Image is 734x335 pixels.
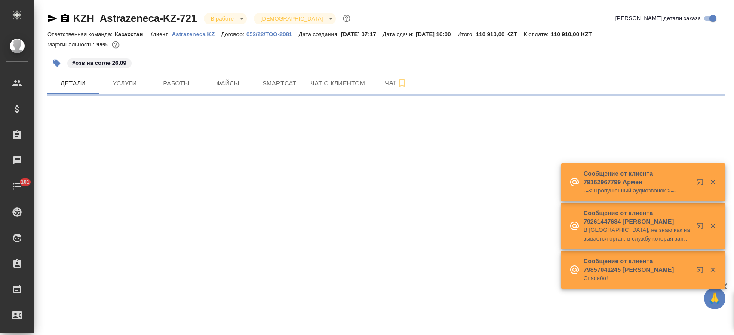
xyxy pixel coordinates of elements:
p: 110 910,00 KZT [551,31,599,37]
p: Ответственная команда: [47,31,115,37]
p: [DATE] 07:17 [341,31,383,37]
span: Чат [375,78,417,88]
p: Договор: [221,31,246,37]
button: [DEMOGRAPHIC_DATA] [258,15,326,22]
p: В [GEOGRAPHIC_DATA], не знаю как называется орган: в службу которая занимается продлением карточе... [584,226,691,243]
p: Спасибо! [584,274,691,283]
button: Открыть в новой вкладке [691,174,712,194]
button: Доп статусы указывают на важность/срочность заказа [341,13,352,24]
p: 052/22/ТОО-2081 [246,31,299,37]
svg: Подписаться [397,78,407,88]
span: 101 [15,178,35,186]
span: Файлы [207,78,249,89]
a: 052/22/ТОО-2081 [246,30,299,37]
button: Закрыть [704,222,722,230]
p: -=< Пропущенный аудиозвонок >=- [584,186,691,195]
button: Закрыть [704,178,722,186]
span: [PERSON_NAME] детали заказа [615,14,701,23]
p: 99% [96,41,110,48]
button: Скопировать ссылку для ЯМессенджера [47,13,58,24]
span: Работы [156,78,197,89]
p: 110 910,00 KZT [476,31,524,37]
p: Дата сдачи: [383,31,416,37]
span: Чат с клиентом [310,78,365,89]
p: [DATE] 16:00 [416,31,458,37]
div: В работе [204,13,247,24]
button: Закрыть [704,266,722,274]
button: В работе [208,15,236,22]
p: Сообщение от клиента 79162967799 Армен [584,169,691,186]
p: Маржинальность: [47,41,96,48]
a: Astrazeneca KZ [172,30,221,37]
button: Открыть в новой вкладке [691,217,712,238]
span: Детали [52,78,94,89]
a: KZH_Astrazeneca-KZ-721 [73,12,197,24]
span: Услуги [104,78,145,89]
a: 101 [2,176,32,197]
button: Скопировать ссылку [60,13,70,24]
p: Сообщение от клиента 79261447684 [PERSON_NAME] [584,209,691,226]
p: #озв на согле 26.09 [72,59,126,67]
p: Казахстан [115,31,150,37]
p: К оплате: [524,31,551,37]
div: В работе [254,13,336,24]
span: Smartcat [259,78,300,89]
p: Astrazeneca KZ [172,31,221,37]
p: Итого: [458,31,476,37]
p: Сообщение от клиента 79857041245 [PERSON_NAME] [584,257,691,274]
span: озв на согле 26.09 [66,59,132,66]
p: Дата создания: [298,31,341,37]
button: Добавить тэг [47,54,66,73]
button: Открыть в новой вкладке [691,261,712,282]
p: Клиент: [149,31,172,37]
button: 203.31 RUB; 0.00 KZT; [110,39,121,50]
